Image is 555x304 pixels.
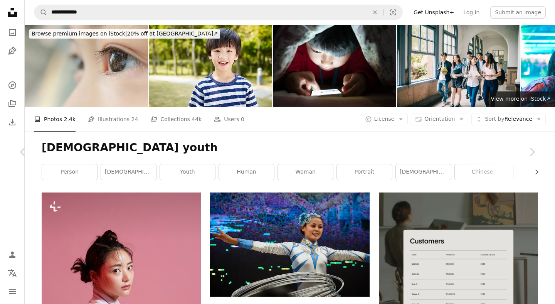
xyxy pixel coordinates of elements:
a: Log in / Sign up [5,247,20,262]
a: Next [509,115,555,189]
a: Browse premium images on iStock|20% off at [GEOGRAPHIC_DATA]↗ [25,25,225,43]
a: human [219,164,274,180]
h1: [DEMOGRAPHIC_DATA] youth [42,141,538,155]
button: Orientation [411,113,468,125]
a: Illustrations 24 [88,107,138,132]
button: Sort byRelevance [471,113,546,125]
span: Orientation [424,116,455,122]
a: Download History [5,115,20,130]
a: Photos [5,25,20,40]
a: woman [278,164,333,180]
a: Explore [5,78,20,93]
button: Language [5,265,20,281]
span: 0 [241,115,244,123]
a: Users 0 [214,107,244,132]
span: Relevance [485,115,532,123]
a: Log in [459,6,484,19]
form: Find visuals sitewide [34,5,403,20]
button: Submit an image [490,6,546,19]
span: Browse premium images on iStock | [32,30,127,37]
span: View more on iStock ↗ [491,96,550,102]
a: person [42,164,97,180]
a: woman wearing white and blue long-sleeved dress doing hula hoops [210,241,369,248]
a: Collections [5,96,20,111]
a: chinese [455,164,510,180]
a: portrait [337,164,392,180]
span: Sort by [485,116,504,122]
a: [DEMOGRAPHIC_DATA] [101,164,156,180]
button: Clear [367,5,383,20]
span: 20% off at [GEOGRAPHIC_DATA] ↗ [32,30,218,37]
img: Students back to university after coronavirus. Asian students attend lectures [397,25,520,107]
a: Get Unsplash+ [409,6,459,19]
img: woman wearing white and blue long-sleeved dress doing hula hoops [210,193,369,296]
img: eye of a child [25,25,148,107]
a: [DEMOGRAPHIC_DATA] [396,164,451,180]
button: Menu [5,284,20,299]
a: youth [160,164,215,180]
img: Little boy on cell phone under duvet [273,25,396,107]
button: License [361,113,408,125]
span: License [374,116,395,122]
a: Collections 44k [150,107,202,132]
span: 24 [131,115,138,123]
span: 44k [192,115,202,123]
a: View more on iStock↗ [486,91,555,107]
button: Search Unsplash [34,5,47,20]
a: Illustrations [5,43,20,59]
img: little asian boy [149,25,272,107]
button: Visual search [384,5,402,20]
